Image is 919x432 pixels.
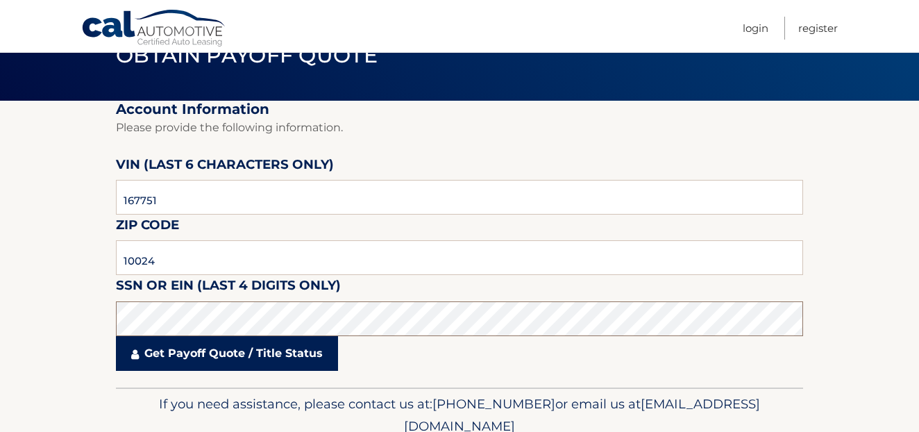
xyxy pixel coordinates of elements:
span: [PHONE_NUMBER] [432,396,555,412]
a: Login [743,17,768,40]
p: Please provide the following information. [116,118,803,138]
h2: Account Information [116,101,803,118]
label: Zip Code [116,215,179,240]
span: Obtain Payoff Quote [116,42,378,68]
label: VIN (last 6 characters only) [116,154,334,180]
label: SSN or EIN (last 4 digits only) [116,275,341,301]
a: Register [798,17,838,40]
a: Get Payoff Quote / Title Status [116,336,338,371]
a: Cal Automotive [81,9,227,49]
